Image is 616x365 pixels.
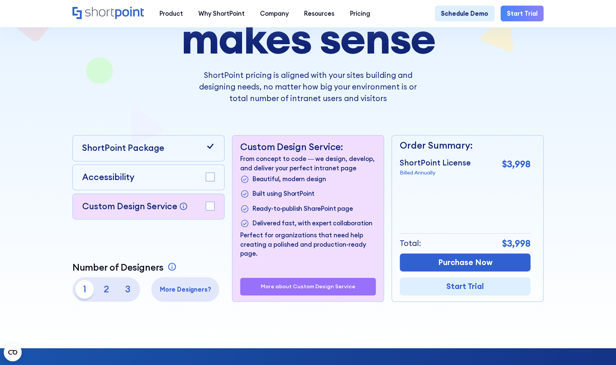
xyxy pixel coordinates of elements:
p: Built using ShortPoint [253,189,315,199]
p: Total: [400,238,421,249]
a: Company [252,6,296,21]
p: Custom Design Service [82,201,177,212]
p: Number of Designers [72,262,164,273]
a: Why ShortPoint [191,6,252,21]
p: 3 [118,280,137,298]
a: Schedule Demo [435,6,495,21]
a: Start Trial [501,6,544,21]
div: Company [260,9,289,18]
p: Billed Annually [400,169,471,177]
a: Pricing [342,6,378,21]
p: From concept to code — we design, develop, and deliver your perfect intranet page [240,154,376,173]
div: Product [160,9,183,18]
p: 1 [75,280,94,298]
a: Resources [297,6,342,21]
div: Resources [304,9,334,18]
p: Order Summary: [400,139,530,152]
a: Start Trial [400,277,530,295]
a: Product [152,6,191,21]
p: ShortPoint License [400,157,471,169]
p: Beautiful, modern design [253,174,326,185]
p: Perfect for organizations that need help creating a polished and production-ready page. [240,231,376,258]
p: Delivered fast, with expert collaboration [253,219,372,229]
p: Accessibility [82,171,134,184]
div: Why ShortPoint [198,9,245,18]
p: Custom Design Service: [240,142,376,153]
p: $3,998 [502,237,530,250]
a: Home [72,7,144,20]
a: Purchase Now [400,253,530,271]
p: Ready-to-publish SharePoint page [253,204,353,214]
p: ShortPoint Package [82,142,164,155]
button: Open CMP widget [4,343,22,361]
div: Pricing [350,9,370,18]
p: ShortPoint pricing is aligned with your sites building and designing needs, no matter how big you... [192,70,423,104]
iframe: Chat Widget [579,329,616,365]
p: More Designers? [155,285,216,294]
a: Number of Designers [72,262,178,273]
p: $3,998 [502,157,530,171]
a: More about Custom Design Service [261,283,355,290]
p: 2 [97,280,115,298]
